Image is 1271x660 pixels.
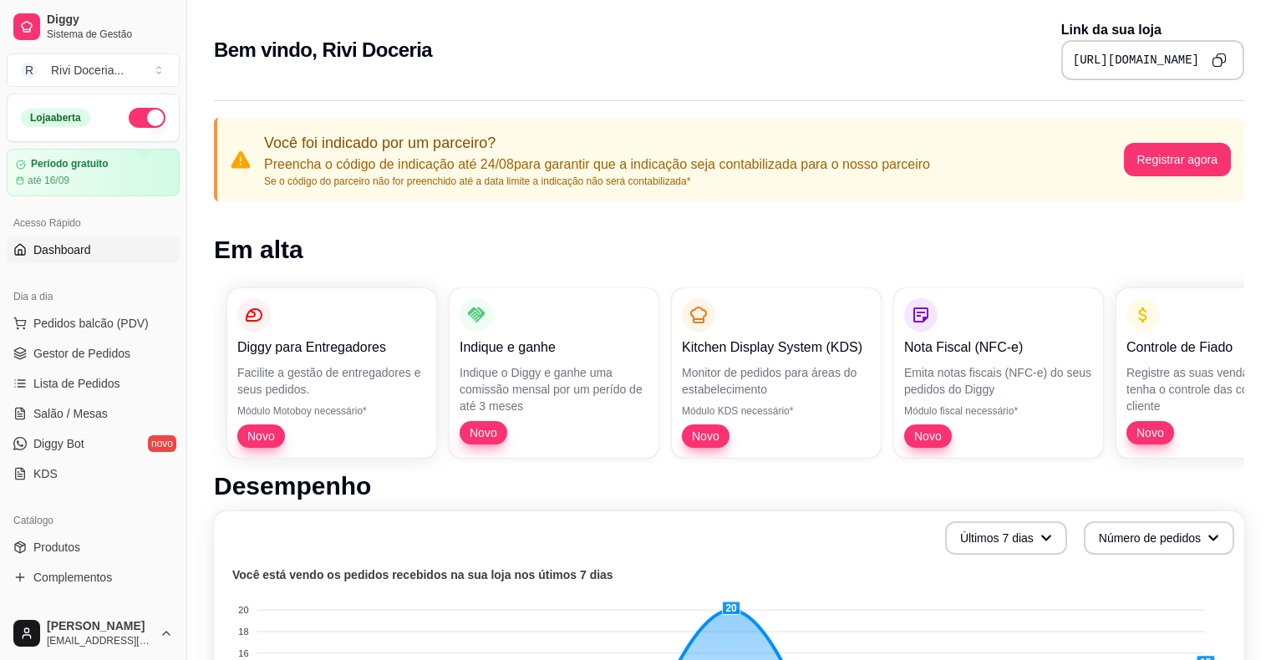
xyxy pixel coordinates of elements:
[682,404,871,418] p: Módulo KDS necessário*
[1124,143,1232,176] button: Registrar agora
[7,340,180,367] a: Gestor de Pedidos
[685,428,726,444] span: Novo
[7,7,180,47] a: DiggySistema de Gestão
[264,131,930,155] p: Você foi indicado por um parceiro?
[264,155,930,175] p: Preencha o código de indicação até 24/08 para garantir que a indicação seja contabilizada para o ...
[214,471,1244,501] h1: Desempenho
[238,627,248,637] tspan: 18
[33,375,120,392] span: Lista de Pedidos
[214,235,1244,265] h1: Em alta
[227,288,436,458] button: Diggy para EntregadoresFacilite a gestão de entregadores e seus pedidos.Módulo Motoboy necessário...
[945,521,1067,555] button: Últimos 7 dias
[33,241,91,258] span: Dashboard
[31,158,109,170] article: Período gratuito
[904,338,1093,358] p: Nota Fiscal (NFC-e)
[672,288,881,458] button: Kitchen Display System (KDS)Monitor de pedidos para áreas do estabelecimentoMódulo KDS necessário...
[7,534,180,561] a: Produtos
[33,345,130,362] span: Gestor de Pedidos
[894,288,1103,458] button: Nota Fiscal (NFC-e)Emita notas fiscais (NFC-e) do seus pedidos do DiggyMódulo fiscal necessário*Novo
[33,405,108,422] span: Salão / Mesas
[129,108,165,128] button: Alterar Status
[682,364,871,398] p: Monitor de pedidos para áreas do estabelecimento
[7,430,180,457] a: Diggy Botnovo
[7,564,180,591] a: Complementos
[1130,424,1171,441] span: Novo
[33,465,58,482] span: KDS
[33,315,149,332] span: Pedidos balcão (PDV)
[7,283,180,310] div: Dia a dia
[907,428,948,444] span: Novo
[904,404,1093,418] p: Módulo fiscal necessário*
[7,460,180,487] a: KDS
[33,539,80,556] span: Produtos
[7,507,180,534] div: Catálogo
[1206,47,1233,74] button: Copy to clipboard
[241,428,282,444] span: Novo
[7,310,180,337] button: Pedidos balcão (PDV)
[47,634,153,647] span: [EMAIL_ADDRESS][DOMAIN_NAME]
[904,364,1093,398] p: Emita notas fiscais (NFC-e) do seus pedidos do Diggy
[7,370,180,397] a: Lista de Pedidos
[7,236,180,263] a: Dashboard
[1084,521,1234,555] button: Número de pedidos
[47,619,153,634] span: [PERSON_NAME]
[214,37,432,63] h2: Bem vindo, Rivi Doceria
[463,424,504,441] span: Novo
[1061,20,1244,40] p: Link da sua loja
[7,210,180,236] div: Acesso Rápido
[460,338,648,358] p: Indique e ganhe
[264,175,930,188] p: Se o código do parceiro não for preenchido até a data limite a indicação não será contabilizada*
[7,53,180,87] button: Select a team
[682,338,871,358] p: Kitchen Display System (KDS)
[237,404,426,418] p: Módulo Motoboy necessário*
[232,568,613,581] text: Você está vendo os pedidos recebidos na sua loja nos útimos 7 dias
[21,62,38,79] span: R
[7,149,180,196] a: Período gratuitoaté 16/09
[33,435,84,452] span: Diggy Bot
[238,605,248,615] tspan: 20
[7,400,180,427] a: Salão / Mesas
[1073,52,1199,69] pre: [URL][DOMAIN_NAME]
[28,174,69,187] article: até 16/09
[238,648,248,658] tspan: 16
[21,109,90,127] div: Loja aberta
[47,28,173,41] span: Sistema de Gestão
[33,569,112,586] span: Complementos
[7,613,180,653] button: [PERSON_NAME][EMAIL_ADDRESS][DOMAIN_NAME]
[237,364,426,398] p: Facilite a gestão de entregadores e seus pedidos.
[237,338,426,358] p: Diggy para Entregadores
[51,62,124,79] div: Rivi Doceria ...
[450,288,658,458] button: Indique e ganheIndique o Diggy e ganhe uma comissão mensal por um perído de até 3 mesesNovo
[460,364,648,414] p: Indique o Diggy e ganhe uma comissão mensal por um perído de até 3 meses
[47,13,173,28] span: Diggy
